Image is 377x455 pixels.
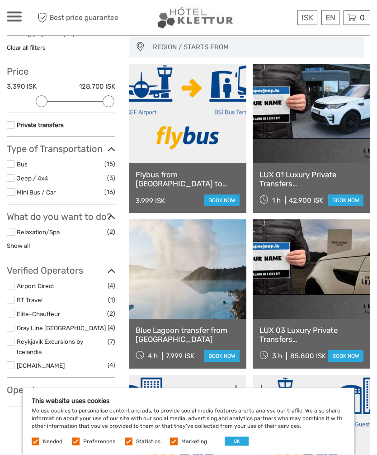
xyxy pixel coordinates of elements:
span: (4) [108,281,115,291]
label: Needed [43,438,62,446]
p: We're away right now. Please check back later! [13,16,102,23]
span: 1 h [272,197,281,205]
span: (1) [108,295,115,305]
span: (7) [108,337,115,347]
span: (4) [108,360,115,371]
h3: Type of Transportation [7,144,115,155]
a: Reykjavik Excursions by Icelandia [17,338,83,356]
h3: Price [7,66,115,77]
div: 3.999 ISK [136,197,165,205]
div: Showing ( ) out of ( ) transfers [7,30,115,44]
span: 3 h [272,352,282,360]
label: Marketing [181,438,207,446]
div: 85.800 ISK [290,352,326,360]
div: 7.999 ISK [166,352,194,360]
div: EN [321,10,339,25]
a: Gray Line [GEOGRAPHIC_DATA] [17,325,106,332]
span: 4 h [148,352,158,360]
span: ISK [302,13,313,22]
span: (2) [107,227,115,237]
a: book now [328,195,363,207]
label: Statistics [136,438,160,446]
a: Bus [17,161,28,168]
a: Mini Bus / Car [17,189,56,196]
a: Show all [7,242,30,250]
button: Open LiveChat chat widget [104,14,115,25]
span: (3) [107,173,115,184]
h3: Verified Operators [7,265,115,276]
span: (4) [108,323,115,333]
div: 42.900 ISK [289,197,323,205]
h3: Operators [7,385,115,396]
label: 3.390 ISK [7,82,37,92]
span: (2) [107,309,115,319]
a: [DOMAIN_NAME] [17,362,65,370]
span: 0 [358,13,366,22]
h5: This website uses cookies [32,397,345,405]
a: Airport Direct [17,283,54,290]
label: 128.700 ISK [79,82,115,92]
a: Clear all filters [7,44,46,52]
a: Elite-Chauffeur [17,311,60,318]
h3: What do you want to do? [7,212,115,223]
a: Relaxation/Spa [17,229,60,236]
a: book now [204,351,240,362]
img: Our services [156,7,236,29]
span: (15) [104,159,115,170]
button: OK [225,437,249,446]
a: BT Travel [17,297,42,304]
a: Flybus from [GEOGRAPHIC_DATA] to [GEOGRAPHIC_DATA] BSÍ [136,171,240,189]
span: Best price guarantee [35,10,118,25]
a: Blue Lagoon transfer from [GEOGRAPHIC_DATA] [136,326,240,345]
div: We use cookies to personalise content and ads, to provide social media features and to analyse ou... [23,388,354,455]
a: LUX 03 Luxury Private Transfers [GEOGRAPHIC_DATA] - via [GEOGRAPHIC_DATA] or via [GEOGRAPHIC_DATA... [259,326,363,345]
button: REGION / STARTS FROM [149,40,359,55]
a: book now [204,195,240,207]
span: (16) [104,187,115,198]
a: book now [328,351,363,362]
a: Jeep / 4x4 [17,175,48,182]
label: Preferences [83,438,115,446]
a: Private transfers [17,122,64,129]
a: LUX 01 Luxury Private Transfers [GEOGRAPHIC_DATA] To [GEOGRAPHIC_DATA] [259,171,363,189]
